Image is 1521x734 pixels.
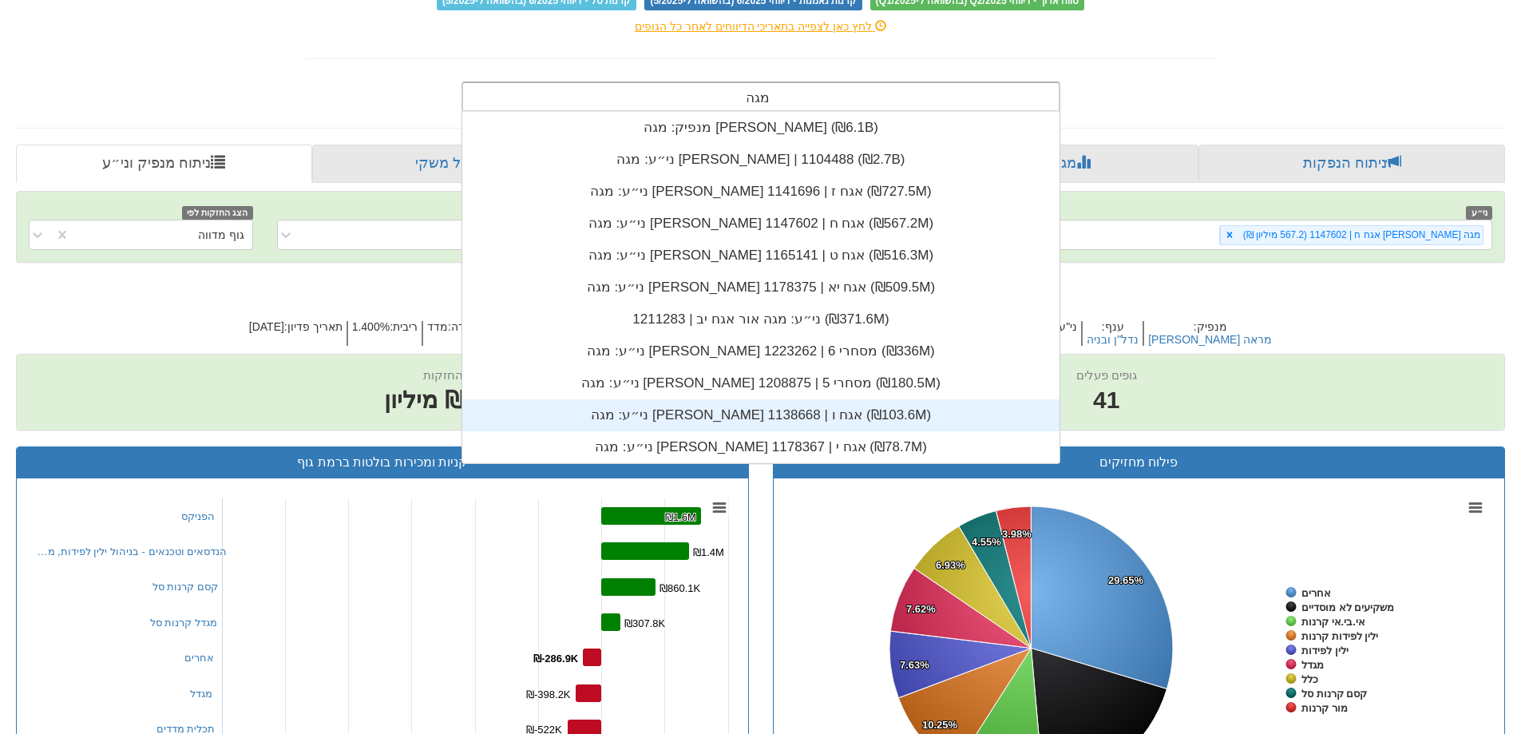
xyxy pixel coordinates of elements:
tspan: 7.63% [900,659,929,671]
div: ני״ע: ‏מגה [PERSON_NAME] אגח י | 1178367 ‎(₪78.7M)‎ [462,431,1060,463]
tspan: מגדל [1301,659,1324,671]
div: רֶשֶׁת [462,112,1060,463]
font: הצמדה [451,320,486,333]
font: : [284,320,287,333]
div: ני״ע: ‏מגה [PERSON_NAME] אגח ז | 1141696 ‎(₪727.5M)‎ [462,176,1060,208]
font: ₪567.2 מיליון [384,387,523,413]
div: ני״ע: ‏מגה [PERSON_NAME] אגח ו | 1138668 ‎(₪103.6M)‎ [462,399,1060,431]
tspan: קסם קרנות סל [1301,688,1367,700]
font: מגדל קרנות סל [150,617,217,629]
font: שווי החזקות [423,368,484,382]
tspan: כלל [1301,673,1318,685]
font: גופים פעלים [1076,368,1137,382]
div: ני״ע: ‏מגה אור אגח יב | 1211283 ‎(₪371.6M)‎ [462,304,1060,335]
font: ניתוח מנפיק וני״ע [102,155,211,171]
font: [DATE] [249,320,284,333]
font: : [390,320,393,333]
tspan: אחרים [1301,587,1331,599]
tspan: ילין לפידות קרנות [1301,630,1378,642]
tspan: משקיעים לא מוסדיים [1301,601,1394,613]
font: אחרים [184,652,214,664]
button: מראה [PERSON_NAME] [1148,334,1272,346]
div: ני״ע: ‏מגה [PERSON_NAME] אגח ח | 1147602 ‎(₪567.2M)‎ [462,208,1060,240]
font: לחץ כאן לצפייה בתאריכי הדיווחים לאחר כל הגופים [635,20,872,33]
font: ענף [1105,320,1124,333]
font: : [448,320,451,333]
font: ריבית [393,320,418,333]
font: : [1194,320,1197,333]
div: ני״ע: ‏מגה [PERSON_NAME] אגח ט | 1165141 ‎(₪516.3M)‎ [462,240,1060,272]
div: ני״ע: ‏מגה [PERSON_NAME] אגח יא | 1178375 ‎(₪509.5M)‎ [462,272,1060,304]
font: : [1102,320,1105,333]
div: ני״ע: ‏מגה [PERSON_NAME] | 1104488 ‎(₪2.7B)‎ [462,144,1060,176]
font: 41 [1093,387,1119,413]
font: ני״ע [1471,208,1487,217]
tspan: 3.98% [1002,528,1032,540]
font: תאריך פדיון [287,320,343,333]
font: ניתוח הנפקות [1303,155,1387,171]
tspan: 7.62% [906,603,936,615]
tspan: ₪1.6M [665,511,696,523]
font: קניות ומכירות בולטות ברמת גוף [297,455,467,469]
tspan: ₪307.8K [624,617,666,629]
font: מגדל [190,688,212,700]
tspan: ₪-398.2K [526,688,571,700]
tspan: 4.55% [972,536,1001,548]
font: נדל"ן ובניה [1087,333,1139,346]
font: פרופיל משקי [415,155,493,171]
font: פילוח מחזיקים [1099,455,1178,469]
font: 1.400% [352,320,390,333]
tspan: 29.65% [1108,574,1144,586]
a: ניתוח הנפקות [1198,145,1505,183]
div: ני״ע: ‏מגה [PERSON_NAME] מסחרי 6 | 1223262 ‎(₪336M)‎ [462,335,1060,367]
tspan: 10.25% [922,719,958,731]
tspan: ילין לפידות [1301,645,1349,657]
font: מנפיק [1197,320,1227,333]
button: נדל"ן ובניה [1087,334,1139,346]
div: ני״ע: ‏מגה [PERSON_NAME] מסחרי 5 | 1208875 ‎(₪180.5M)‎ [462,367,1060,399]
font: הפניקס [181,510,215,522]
tspan: ₪860.1K [659,582,701,594]
font: קסם קרנות סל [152,581,218,593]
div: מנפיק: ‏מגה [PERSON_NAME] ‎(₪6.1B)‎ [462,112,1060,144]
font: מגה [PERSON_NAME] אגח ח | 1147602 (567.2 מיליון ₪) [1243,229,1480,240]
tspan: ₪1.4M [693,546,724,558]
tspan: 6.93% [936,559,965,571]
tspan: מור קרנות [1301,702,1348,714]
a: ניתוח מנפיק וני״ע [16,145,312,183]
tspan: ₪-286.9K [533,653,579,665]
font: הנדסאים וטכנאים - בניהול ילין לפידות, מ… [38,546,228,557]
tspan: אי.בי.אי קרנות [1301,616,1365,628]
font: מדד [427,320,448,333]
a: פרופיל משקי [312,145,612,183]
font: גוף מדווה [198,228,244,241]
font: מראה [PERSON_NAME] [1148,333,1272,346]
font: הצג החזקות לפי [187,208,248,217]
